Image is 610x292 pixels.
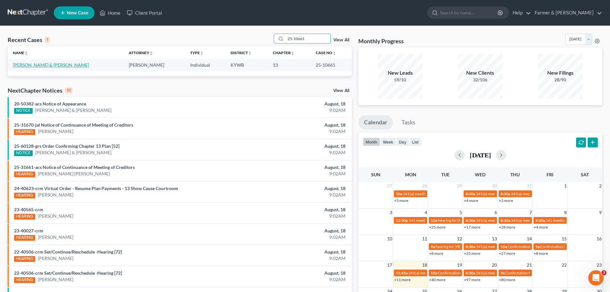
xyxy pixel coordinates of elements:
span: Hearing for [PERSON_NAME] [438,218,488,223]
span: 27 [386,182,393,190]
a: Help [509,7,531,19]
span: 341(a) meeting for [PERSON_NAME] [476,271,538,275]
a: 25-31670-jal Notice of Continuance of Meeting of Creditors [14,122,133,128]
span: 341 meeting for [PERSON_NAME]-[GEOGRAPHIC_DATA] [409,218,506,223]
span: 12 [456,235,463,243]
div: HEARING [14,171,35,177]
td: KYWB [225,59,268,71]
span: 13 [491,235,498,243]
a: 23-40565-crm [14,207,43,212]
a: +4 more [534,225,548,229]
span: 341(a) meeting for [PERSON_NAME] [408,271,470,275]
span: 17 [386,261,393,269]
a: [PERSON_NAME] & [PERSON_NAME] [13,62,89,68]
span: 14 [526,235,533,243]
span: 341 meeting for [PERSON_NAME] [546,218,603,223]
span: 8:30a [500,191,510,196]
div: HEARING [14,277,35,283]
div: HEARING [14,235,35,241]
div: HEARING [14,256,35,262]
span: 341(a) meeting for Greisis De La [PERSON_NAME] [476,218,560,223]
span: 15 [561,235,567,243]
a: 25-31661-acs Notice of Continuance of Meeting of Creditors [14,164,135,170]
span: 19 [456,261,463,269]
button: month [363,138,380,146]
div: HEARING [14,214,35,220]
i: unfold_more [291,51,295,55]
a: +25 more [429,225,445,229]
span: 11:45a [396,271,408,275]
a: Attorneyunfold_more [129,50,153,55]
div: 9:02AM [239,213,346,219]
a: 20-50382-acs Notice of Appearance [14,101,86,106]
a: Case Nounfold_more [316,50,336,55]
a: Client Portal [124,7,165,19]
a: +4 more [464,198,478,203]
div: August, 18 [239,228,346,234]
div: 9:02AM [239,171,346,177]
div: August, 18 [239,185,346,192]
span: Sat [581,172,589,177]
a: Tasks [396,115,421,129]
span: 341(a) meeting for [PERSON_NAME] & [PERSON_NAME] [476,244,572,249]
a: 22-40506-crm Set/Continue/Reschedule -Hearing [72] [14,270,122,276]
span: Thu [510,172,520,177]
div: August, 18 [239,206,346,213]
span: Wed [475,172,485,177]
span: Confirmation hearing for [PERSON_NAME] [438,271,510,275]
i: unfold_more [332,51,336,55]
span: 22 [561,261,567,269]
span: 341(a) meeting for [PERSON_NAME] & [PERSON_NAME] [511,191,606,196]
a: [PERSON_NAME] [38,276,73,283]
a: Home [96,7,124,19]
span: 10a [431,271,437,275]
span: 12:30p [396,218,408,223]
a: +97 more [464,277,480,282]
a: Chapterunfold_more [273,50,295,55]
span: 8:30a [466,271,475,275]
span: 31 [526,182,533,190]
div: August, 18 [239,249,346,255]
td: 25-10661 [311,59,352,71]
div: August, 18 [239,164,346,171]
a: Calendar [358,115,393,129]
div: 28/90 [538,77,583,83]
a: [PERSON_NAME] [38,128,73,135]
span: 341(a) meeting for [PERSON_NAME] [511,218,573,223]
input: Search by name... [286,34,330,43]
div: HEARING [14,129,35,135]
div: 1 [45,37,50,43]
span: 29 [456,182,463,190]
div: New Clients [458,69,503,77]
div: August, 18 [239,143,346,149]
span: 8:30a [466,218,475,223]
span: 9a [535,244,540,249]
a: [PERSON_NAME] [PERSON_NAME] [38,171,110,177]
span: 11 [421,235,428,243]
div: NOTICE [14,108,33,114]
h3: Monthly Progress [358,37,404,45]
a: Typeunfold_more [190,50,204,55]
a: 22-40506-crm Set/Continue/Reschedule -Hearing [72] [14,249,122,254]
td: [PERSON_NAME] [124,59,185,71]
div: August, 18 [239,270,346,276]
span: 20 [491,261,498,269]
span: 341(a) meeting for [PERSON_NAME] [403,191,465,196]
input: Search by name... [440,7,499,19]
div: 10 [65,88,72,93]
div: 9:02AM [239,107,346,113]
div: 9:02AM [239,128,346,135]
div: August, 18 [239,101,346,107]
div: HEARING [14,193,35,198]
div: 9:02AM [239,234,346,240]
span: Confirmation hearing for [PERSON_NAME] [505,271,578,275]
h2: [DATE] [470,152,491,158]
span: 23 [596,261,602,269]
span: 7 [529,209,533,216]
span: 10a [431,218,437,223]
div: Recent Cases [8,36,50,44]
span: 6 [494,209,498,216]
span: 18 [421,261,428,269]
div: 9:02AM [239,276,346,283]
span: 3 [601,270,606,275]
